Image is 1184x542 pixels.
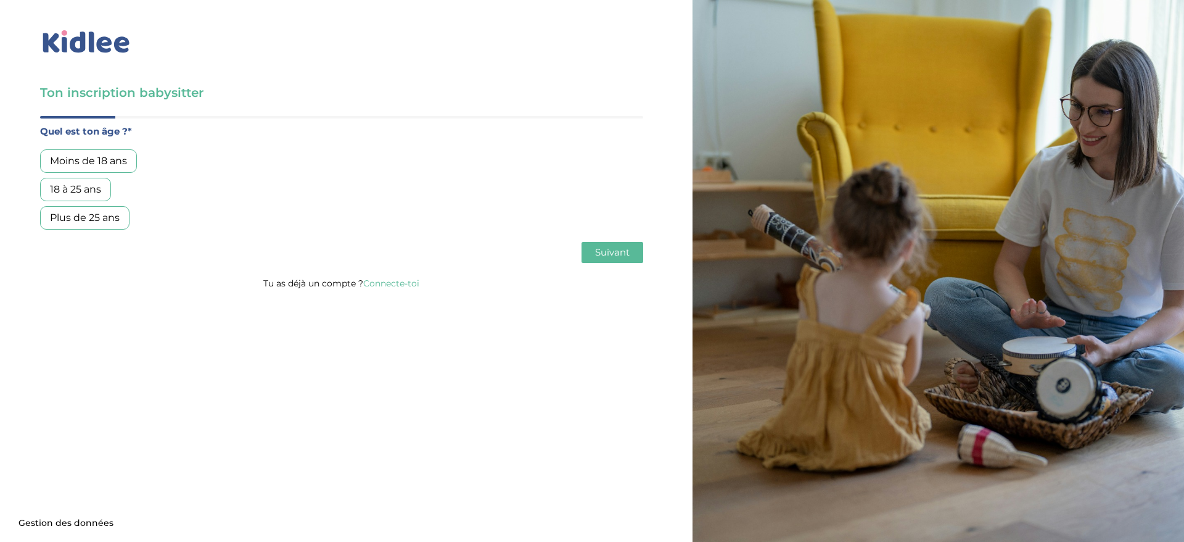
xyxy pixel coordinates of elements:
div: 18 à 25 ans [40,178,111,201]
button: Suivant [582,242,643,263]
button: Précédent [40,242,98,263]
div: Plus de 25 ans [40,206,129,230]
a: Connecte-toi [363,278,419,289]
p: Tu as déjà un compte ? [40,275,643,291]
label: Quel est ton âge ?* [40,123,643,140]
h3: Ton inscription babysitter [40,84,643,101]
span: Gestion des données [18,518,113,529]
img: logo_kidlee_bleu [40,28,133,56]
span: Suivant [595,246,630,258]
div: Moins de 18 ans [40,149,137,173]
button: Gestion des données [11,511,121,536]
